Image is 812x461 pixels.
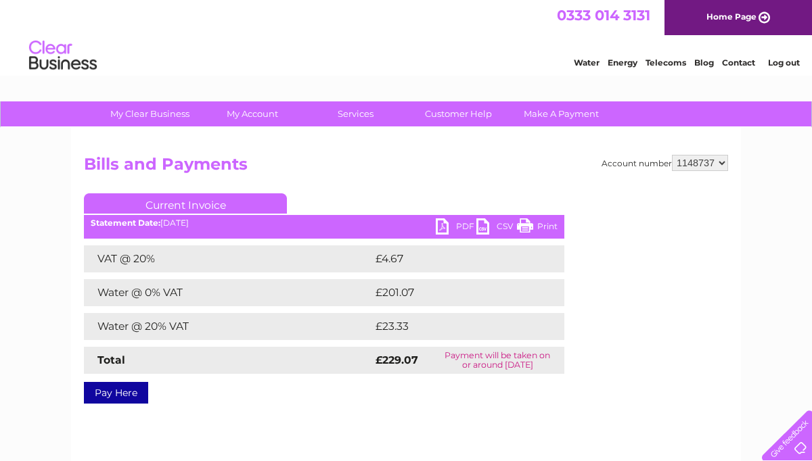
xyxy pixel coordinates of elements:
a: Current Invoice [84,193,287,214]
a: Water [574,57,600,68]
a: Make A Payment [505,101,617,126]
strong: Total [97,354,125,366]
td: Water @ 0% VAT [84,279,372,306]
a: Customer Help [403,101,514,126]
a: Contact [722,57,755,68]
a: Log out [768,57,800,68]
a: Pay Here [84,382,148,404]
a: Energy [608,57,637,68]
td: VAT @ 20% [84,245,372,272]
a: Blog [694,57,714,68]
div: Account number [602,155,728,171]
a: Print [517,218,558,238]
a: My Clear Business [94,101,206,126]
td: Water @ 20% VAT [84,313,372,340]
td: £201.07 [372,279,539,306]
a: Services [300,101,411,126]
td: Payment will be taken on or around [DATE] [431,347,564,374]
a: 0333 014 3131 [557,7,650,24]
b: Statement Date: [91,218,160,228]
a: CSV [476,218,517,238]
div: Clear Business is a trading name of Verastar Limited (registered in [GEOGRAPHIC_DATA] No. 3667643... [87,7,727,66]
strong: £229.07 [376,354,418,366]
a: My Account [197,101,309,126]
div: [DATE] [84,218,564,228]
a: Telecoms [646,57,686,68]
td: £23.33 [372,313,537,340]
td: £4.67 [372,245,533,272]
img: logo.png [28,35,97,76]
a: PDF [436,218,476,238]
h2: Bills and Payments [84,155,728,180]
